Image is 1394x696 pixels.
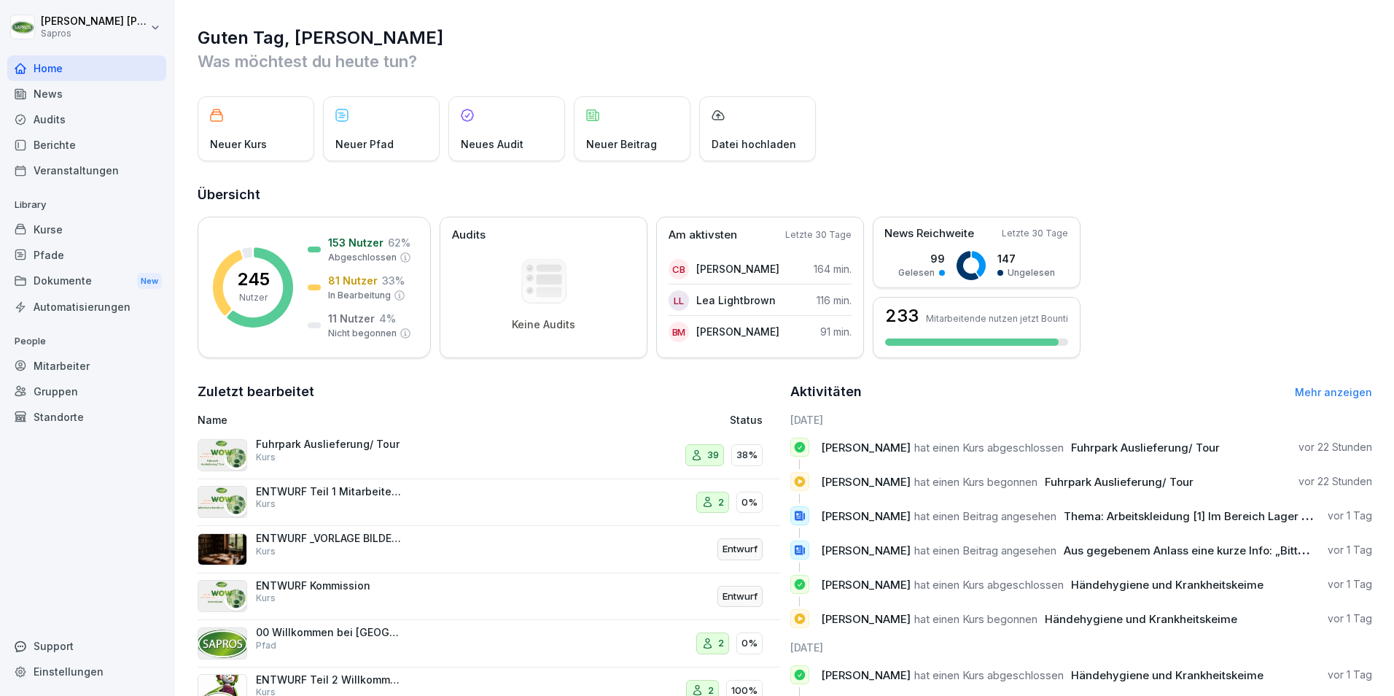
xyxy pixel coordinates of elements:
p: Kurs [256,451,276,464]
span: hat einen Kurs begonnen [914,612,1037,626]
a: DokumenteNew [7,268,166,295]
p: vor 1 Tag [1328,509,1372,523]
p: Name [198,412,562,428]
h6: [DATE] [790,640,1373,655]
p: 153 Nutzer [328,235,383,250]
img: aiyxcae6zpetv575yojy4p7k.png [198,627,247,660]
p: 4 % [379,311,396,326]
a: 00 Willkommen bei [GEOGRAPHIC_DATA]Pfad20% [198,620,780,668]
div: Home [7,55,166,81]
span: [PERSON_NAME] [821,475,911,489]
p: 99 [898,251,945,266]
p: Sapros [41,28,147,39]
p: 39 [707,448,719,463]
a: Kurse [7,217,166,242]
h3: 233 [885,307,919,325]
p: vor 1 Tag [1328,543,1372,557]
p: 11 Nutzer [328,311,375,326]
span: Händehygiene und Krankheitskeime [1071,668,1263,682]
p: Neuer Pfad [335,136,394,152]
p: 0% [741,495,758,510]
p: Fuhrpark Auslieferung/ Tour [256,438,402,451]
span: hat einen Kurs begonnen [914,475,1037,489]
p: Kurs [256,592,276,605]
p: Kurs [256,498,276,511]
p: 147 [997,251,1055,266]
p: [PERSON_NAME] [696,324,779,339]
h6: [DATE] [790,412,1373,428]
span: [PERSON_NAME] [821,578,911,592]
p: Entwurf [723,589,758,604]
div: Gruppen [7,379,166,404]
p: 0% [741,636,758,651]
p: Nicht begonnen [328,327,397,340]
a: ENTWURF KommissionKursEntwurf [198,573,780,621]
p: Am aktivsten [669,227,737,244]
p: 00 Willkommen bei [GEOGRAPHIC_DATA] [256,626,402,639]
p: ENTWURF Teil 2 Willkommen bei [GEOGRAPHIC_DATA] [256,673,402,687]
h1: Guten Tag, [PERSON_NAME] [198,26,1372,50]
div: Einstellungen [7,659,166,684]
h2: Zuletzt bearbeitet [198,382,780,402]
p: Datei hochladen [712,136,796,152]
p: Abgeschlossen [328,251,397,264]
p: Neuer Kurs [210,136,267,152]
span: Händehygiene und Krankheitskeime [1045,612,1237,626]
p: 116 min. [817,293,852,308]
p: Ungelesen [1008,266,1055,279]
p: 2 [718,636,724,651]
p: Nutzer [239,291,268,304]
p: Entwurf [723,542,758,557]
span: [PERSON_NAME] [821,544,911,557]
p: ENTWURF Kommission [256,579,402,592]
span: hat einen Kurs abgeschlossen [914,578,1064,592]
p: 164 min. [814,261,852,277]
a: Fuhrpark Auslieferung/ TourKurs3938% [198,432,780,479]
p: Lea Lightbrown [696,293,776,308]
p: Neuer Beitrag [586,136,657,152]
span: hat einen Kurs abgeschlossen [914,441,1064,455]
img: ykyd29dix32es66jlv6if6gg.png [198,486,247,518]
div: Dokumente [7,268,166,295]
span: [PERSON_NAME] [821,441,911,455]
a: Mitarbeiter [7,353,166,379]
span: hat einen Beitrag angesehen [914,509,1056,523]
a: Berichte [7,132,166,158]
img: oozo8bjgc9yg7uxk6jswm6d5.png [198,533,247,565]
p: 245 [237,271,270,288]
p: Audits [452,227,486,244]
p: 2 [718,495,724,510]
p: Neues Audit [461,136,523,152]
p: Letzte 30 Tage [1002,227,1068,240]
p: Library [7,193,166,217]
span: [PERSON_NAME] [821,668,911,682]
p: vor 22 Stunden [1298,474,1372,489]
a: Standorte [7,404,166,430]
p: vor 1 Tag [1328,668,1372,682]
p: Was möchtest du heute tun? [198,50,1372,73]
div: LL [669,290,689,311]
span: Fuhrpark Auslieferung/ Tour [1045,475,1194,489]
div: Support [7,633,166,659]
a: News [7,81,166,107]
p: Letzte 30 Tage [785,228,852,241]
p: Kurs [256,545,276,558]
p: 62 % [388,235,410,250]
a: Audits [7,107,166,132]
span: Fuhrpark Auslieferung/ Tour [1071,441,1220,455]
a: Mehr anzeigen [1295,386,1372,398]
p: 33 % [382,273,405,288]
p: In Bearbeitung [328,289,391,302]
div: New [137,273,162,290]
a: Pfade [7,242,166,268]
span: hat einen Beitrag angesehen [914,544,1056,557]
a: Automatisierungen [7,294,166,320]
